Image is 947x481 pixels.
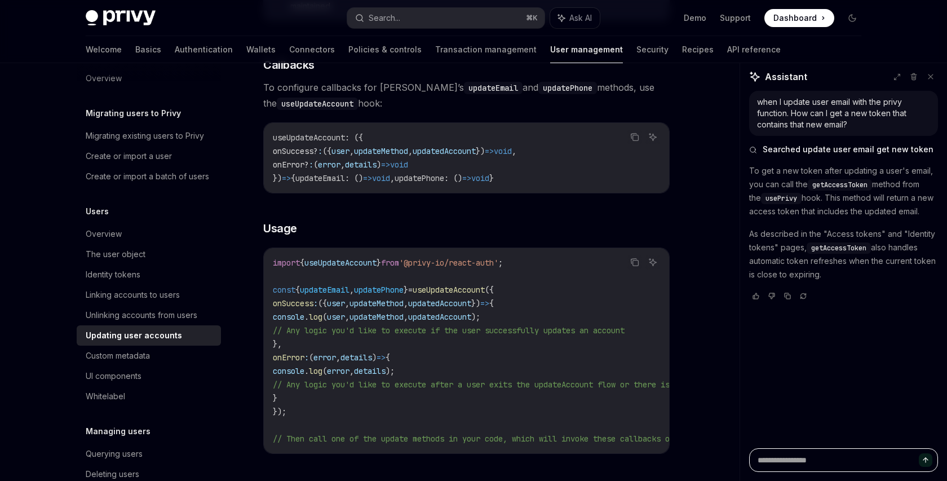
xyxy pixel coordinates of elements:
[273,434,724,444] span: // Then call one of the update methods in your code, which will invoke these callbacks on completion
[749,144,938,155] button: Searched update user email get new token
[377,352,386,363] span: =>
[390,173,395,183] span: ,
[550,36,623,63] a: User management
[444,173,462,183] span: : ()
[77,285,221,305] a: Linking accounts to users
[369,11,400,25] div: Search...
[86,369,141,383] div: UI components
[435,36,537,63] a: Transaction management
[413,285,485,295] span: useUpdateAccount
[77,325,221,346] a: Updating user accounts
[349,285,354,295] span: ,
[526,14,538,23] span: ⌘ K
[349,298,404,308] span: updateMethod
[77,305,221,325] a: Unlinking accounts from users
[381,258,399,268] span: from
[77,366,221,386] a: UI components
[408,285,413,295] span: =
[86,308,197,322] div: Unlinking accounts from users
[86,268,140,281] div: Identity tokens
[569,12,592,24] span: Ask AI
[273,339,282,349] span: },
[485,146,494,156] span: =>
[86,248,145,261] div: The user object
[372,352,377,363] span: )
[86,227,122,241] div: Overview
[348,36,422,63] a: Policies & controls
[318,146,322,156] span: :
[386,352,390,363] span: {
[749,164,938,218] p: To get a new token after updating a user's email, you can call the method from the hook. This met...
[86,425,151,438] h5: Managing users
[345,312,349,322] span: ,
[349,366,354,376] span: ,
[345,298,349,308] span: ,
[489,298,494,308] span: {
[277,98,358,110] code: useUpdateAccount
[498,258,503,268] span: ;
[413,146,476,156] span: updatedAccount
[682,36,714,63] a: Recipes
[381,160,390,170] span: =>
[273,312,304,322] span: console
[812,180,868,189] span: getAccessToken
[135,36,161,63] a: Basics
[336,352,340,363] span: ,
[273,366,304,376] span: console
[494,146,512,156] span: void
[480,298,489,308] span: =>
[273,285,295,295] span: const
[263,220,297,236] span: Usage
[300,285,349,295] span: updateEmail
[485,285,494,295] span: ({
[295,285,300,295] span: {
[471,298,480,308] span: })
[404,298,408,308] span: ,
[318,298,327,308] span: ({
[318,160,340,170] span: error
[273,160,309,170] span: onError?
[77,146,221,166] a: Create or import a user
[340,352,372,363] span: details
[86,107,181,120] h5: Migrating users to Privy
[645,130,660,144] button: Ask AI
[263,80,670,111] span: To configure callbacks for [PERSON_NAME]’s and methods, use the hook:
[684,12,706,24] a: Demo
[464,82,523,94] code: updateEmail
[86,170,209,183] div: Create or import a batch of users
[86,10,156,26] img: dark logo
[304,366,309,376] span: .
[408,146,413,156] span: ,
[627,255,642,270] button: Copy the contents from the code block
[77,126,221,146] a: Migrating existing users to Privy
[763,144,933,155] span: Searched update user email get new token
[347,8,545,28] button: Search...⌘K
[86,390,125,403] div: Whitelabel
[86,329,182,342] div: Updating user accounts
[77,224,221,244] a: Overview
[304,258,377,268] span: useUpdateAccount
[289,36,335,63] a: Connectors
[309,352,313,363] span: (
[309,312,322,322] span: log
[471,173,489,183] span: void
[331,146,349,156] span: user
[273,407,286,417] span: });
[86,349,150,363] div: Custom metadata
[765,70,807,83] span: Assistant
[377,258,381,268] span: }
[86,288,180,302] div: Linking accounts to users
[408,312,471,322] span: updatedAccount
[404,285,408,295] span: }
[645,255,660,270] button: Ask AI
[727,36,781,63] a: API reference
[273,352,304,363] span: onError
[304,352,309,363] span: :
[322,312,327,322] span: (
[175,36,233,63] a: Authentication
[354,146,408,156] span: updateMethod
[636,36,669,63] a: Security
[273,393,277,403] span: }
[627,130,642,144] button: Copy the contents from the code block
[86,149,172,163] div: Create or import a user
